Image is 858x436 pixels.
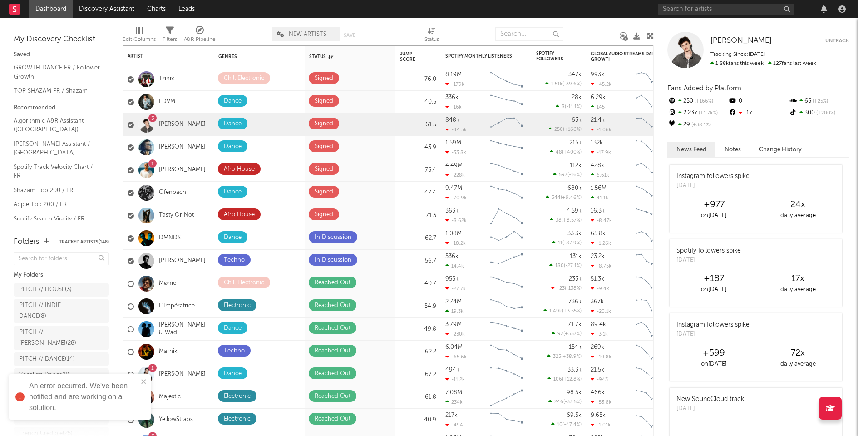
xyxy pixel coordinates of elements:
div: 132k [591,140,603,146]
svg: Chart title [631,363,672,386]
div: 250 [667,95,728,107]
div: +977 [672,199,756,210]
div: +599 [672,348,756,359]
div: 131k [570,253,582,259]
div: Techno [224,255,245,266]
div: daily average [756,359,840,370]
button: Save [344,33,355,38]
div: ( ) [548,399,582,405]
svg: Chart title [486,386,527,409]
a: Møme [159,280,176,287]
div: Instagram followers spike [676,172,750,181]
div: ( ) [546,194,582,200]
span: 127 fans last week [710,61,816,66]
span: -87.9 % [564,241,580,246]
div: Dance [224,232,242,243]
div: -17.9k [591,149,611,155]
span: Tracking Since: [DATE] [710,52,765,57]
div: 43.9 [400,142,436,153]
span: 48 [556,150,562,155]
div: 62.7 [400,233,436,244]
span: +1.7k % [697,111,718,116]
div: 428k [591,163,604,168]
span: 92 [557,332,563,337]
div: New SoundCloud track [676,395,744,404]
span: 597 [559,173,567,178]
div: Spotify Followers [536,51,568,62]
span: +8.57 % [563,218,580,223]
a: GROWTH DANCE FR / Follower Growth [14,63,100,81]
div: -179k [445,81,464,87]
span: 544 [552,195,561,200]
a: Apple Top 200 / FR [14,199,100,209]
span: 8 [562,104,565,109]
svg: Chart title [631,159,672,182]
a: PITCH // [PERSON_NAME](28) [14,326,109,350]
div: [DATE] [676,330,750,339]
div: ( ) [547,376,582,382]
a: TOP SHAZAM FR / Shazam [14,86,100,96]
div: [DATE] [676,256,741,265]
div: 71.3 [400,210,436,221]
div: daily average [756,284,840,295]
div: Jump Score [400,51,423,62]
svg: Chart title [486,318,527,341]
div: Reached Out [315,368,350,379]
div: My Discovery Checklist [14,34,109,45]
span: 11 [558,241,562,246]
div: Spotify followers spike [676,246,741,256]
svg: Chart title [486,227,527,250]
a: PITCH // INDIE DANCE(8) [14,299,109,323]
div: Signed [315,119,333,129]
div: 21.4k [591,117,605,123]
div: Reached Out [315,277,350,288]
div: -230k [445,331,465,337]
div: -33.8k [445,149,466,155]
span: NEW ARTISTS [289,31,326,37]
div: A&R Pipeline [184,34,216,45]
div: 6.61k [591,172,609,178]
div: ( ) [550,149,582,155]
div: Saved [14,50,109,60]
span: -39.6 % [564,82,580,87]
div: 67.2 [400,369,436,380]
div: 21.5k [591,367,604,373]
div: 367k [591,299,604,305]
div: -228k [445,172,465,178]
div: 19.3k [445,308,464,314]
div: 61.8 [400,392,436,403]
div: 72 x [756,348,840,359]
span: 325 [553,354,561,359]
div: Instagram followers spike [676,320,750,330]
div: 336k [445,94,459,100]
div: 215k [569,140,582,146]
div: 41.1k [591,195,608,201]
div: Dance [224,96,242,107]
span: Fans Added by Platform [667,85,741,92]
span: -27.1 % [565,263,580,268]
div: -1.06k [591,127,611,133]
div: Electronic [224,391,251,402]
div: 233k [569,276,582,282]
div: +187 [672,273,756,284]
a: [PERSON_NAME] [159,257,206,265]
svg: Chart title [631,272,672,295]
span: -138 % [566,286,580,291]
div: -53.8k [591,399,611,405]
div: Edit Columns [123,34,156,45]
div: Signed [315,96,333,107]
div: Dance [224,141,242,152]
div: 536k [445,253,459,259]
div: -18.2k [445,240,466,246]
div: on [DATE] [672,284,756,295]
input: Search for folders... [14,252,109,265]
a: PITCH // DANCE(14) [14,352,109,366]
div: 269k [591,344,604,350]
div: 494k [445,367,459,373]
div: 466k [591,390,605,396]
div: ( ) [556,104,582,109]
div: 40.7 [400,278,436,289]
a: L'Impératrice [159,302,195,310]
div: -1k [728,107,788,119]
div: on [DATE] [672,359,756,370]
